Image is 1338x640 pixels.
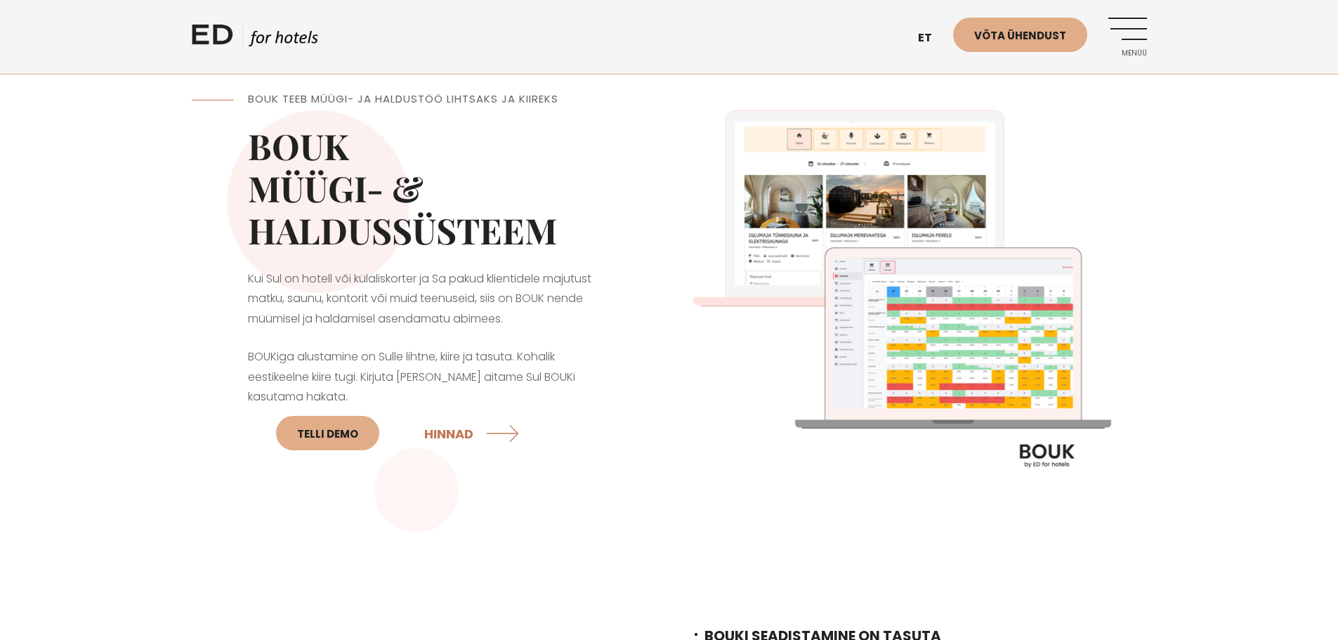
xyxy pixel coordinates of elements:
a: HINNAD [424,414,523,452]
a: ED HOTELS [192,21,318,56]
p: BOUKiga alustamine on Sulle lihtne, kiire ja tasuta. Kohalik eestikeelne kiire tugi. Kirjuta [PER... [248,347,613,459]
p: Kui Sul on hotell või külaliskorter ja Sa pakud klientidele majutust matku, saunu, kontorit või m... [248,269,613,329]
h2: BOUK MÜÜGI- & HALDUSSÜSTEEM [248,125,613,252]
a: et [911,21,953,55]
a: Menüü [1108,18,1147,56]
span: BOUK TEEB MÜÜGI- JA HALDUSTÖÖ LIHTSAKS JA KIIREKS [248,91,558,106]
a: Telli DEMO [276,416,379,450]
span: Menüü [1108,49,1147,58]
a: Võta ühendust [953,18,1087,52]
